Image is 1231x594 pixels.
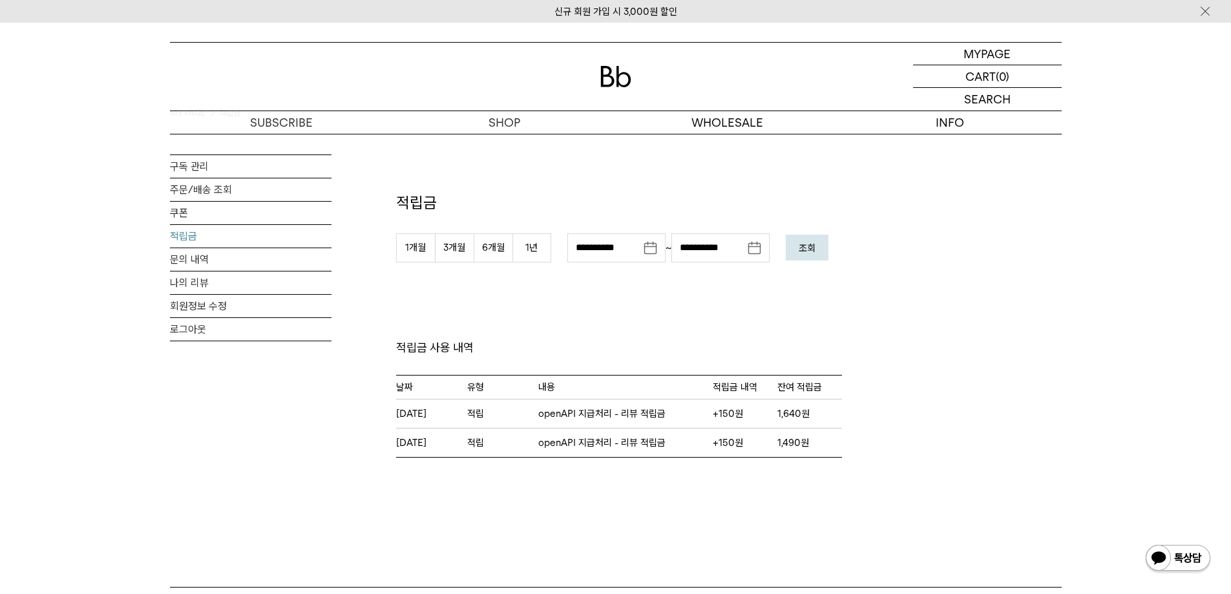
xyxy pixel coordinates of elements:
[396,375,467,399] th: 날짜
[170,202,331,224] a: 쿠폰
[474,233,512,262] button: 6개월
[538,429,713,457] td: openAPI 지급처리 - 리뷰 적립금
[713,408,735,419] b: +150
[616,111,839,134] p: WHOLESALE
[170,178,331,201] a: 주문/배송 조회
[713,379,757,395] span: 적립금 내역
[538,399,713,428] td: openAPI 지급처리 - 리뷰 적립금
[964,88,1011,111] p: SEARCH
[567,233,770,262] div: ~
[170,318,331,341] a: 로그아웃
[396,429,467,457] td: [DATE]
[713,406,743,421] strong: 원
[839,111,1062,134] p: INFO
[467,399,538,428] td: 적립
[396,340,842,375] span: 적립금 사용 내역
[913,43,1062,65] a: MYPAGE
[396,192,842,214] p: 적립금
[435,233,474,262] button: 3개월
[170,155,331,178] a: 구독 관리
[777,435,809,451] span: 원
[396,233,435,262] button: 1개월
[1144,544,1212,575] img: 카카오톡 채널 1:1 채팅 버튼
[467,429,538,457] td: 적립
[396,399,467,428] td: [DATE]
[996,65,1009,87] p: (0)
[799,242,815,254] em: 조회
[170,248,331,271] a: 문의 내역
[170,271,331,294] a: 나의 리뷰
[786,235,828,260] button: 조회
[965,65,996,87] p: CART
[600,66,631,87] img: 로고
[777,379,822,395] span: 잔여 적립금
[170,111,393,134] a: SUBSCRIBE
[777,408,801,419] b: 1,640
[170,295,331,317] a: 회원정보 수정
[963,43,1011,65] p: MYPAGE
[913,65,1062,88] a: CART (0)
[393,111,616,134] a: SHOP
[467,375,538,399] th: 유형
[512,233,551,262] button: 1년
[777,406,810,421] span: 원
[713,435,743,451] strong: 원
[554,6,677,17] a: 신규 회원 가입 시 3,000원 할인
[170,225,331,248] a: 적립금
[777,437,801,449] b: 1,490
[713,437,735,449] b: +150
[538,375,713,399] th: 내용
